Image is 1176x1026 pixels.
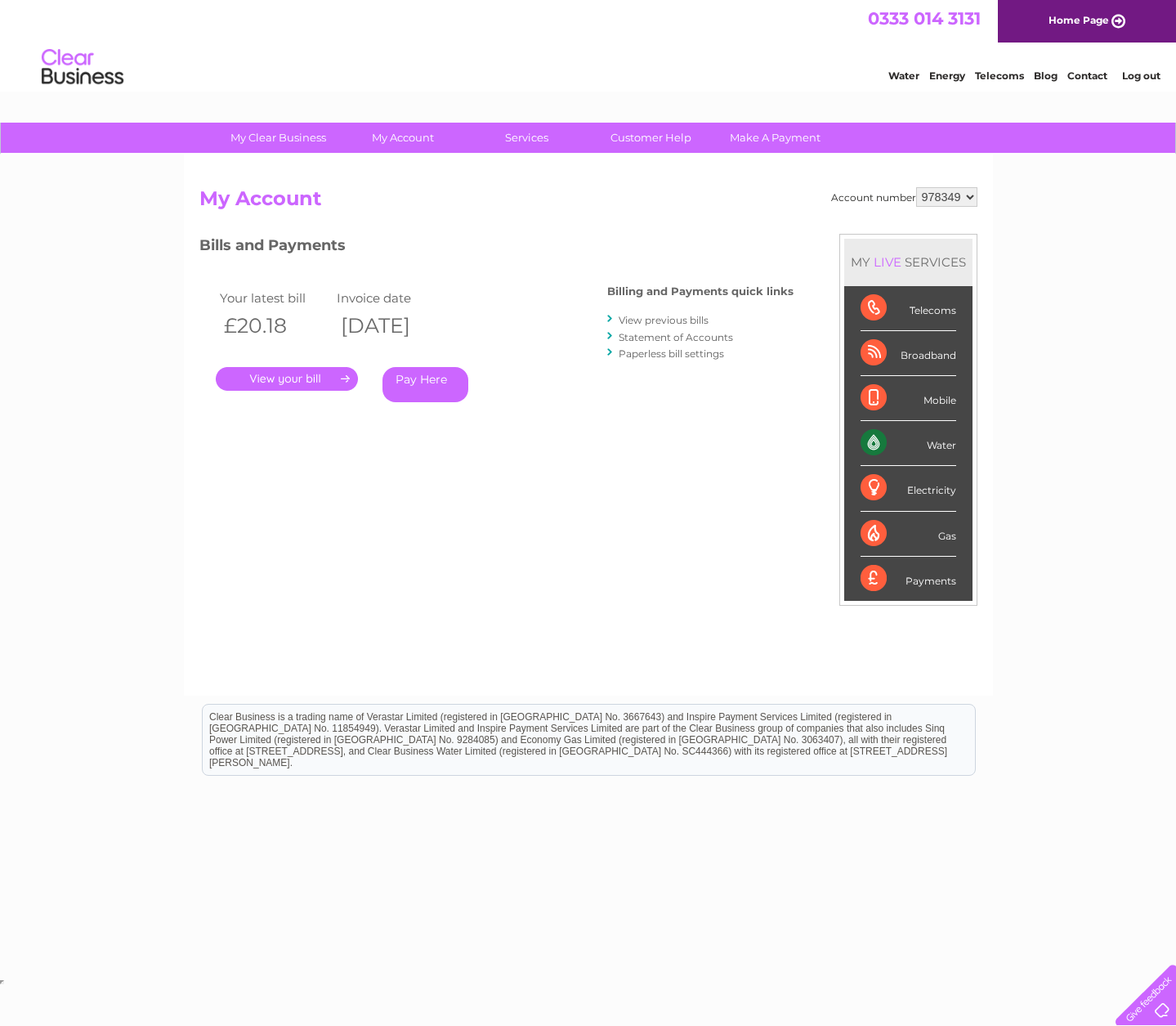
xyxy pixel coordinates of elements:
[333,287,450,309] td: Invoice date
[619,331,733,343] a: Statement of Accounts
[1034,69,1058,82] a: Blog
[211,123,346,153] a: My Clear Business
[975,69,1024,82] a: Telecoms
[1067,69,1107,82] a: Contact
[333,309,450,343] th: [DATE]
[831,187,977,207] div: Account number
[870,254,905,270] div: LIVE
[199,187,977,218] h2: My Account
[861,331,956,376] div: Broadband
[41,43,124,92] img: logo.png
[861,376,956,421] div: Mobile
[607,285,794,298] h4: Billing and Payments quick links
[619,314,709,326] a: View previous bills
[861,286,956,331] div: Telecoms
[861,466,956,511] div: Electricity
[1122,69,1160,82] a: Log out
[619,347,724,360] a: Paperless bill settings
[861,421,956,466] div: Water
[216,367,358,391] a: .
[203,9,975,79] div: Clear Business is a trading name of Verastar Limited (registered in [GEOGRAPHIC_DATA] No. 3667643...
[459,123,594,153] a: Services
[844,239,973,285] div: MY SERVICES
[929,69,965,82] a: Energy
[861,557,956,601] div: Payments
[584,123,718,153] a: Customer Help
[861,512,956,557] div: Gas
[888,69,919,82] a: Water
[216,309,333,343] th: £20.18
[199,234,794,262] h3: Bills and Payments
[382,367,468,402] a: Pay Here
[708,123,843,153] a: Make A Payment
[216,287,333,309] td: Your latest bill
[868,8,981,29] a: 0333 014 3131
[335,123,470,153] a: My Account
